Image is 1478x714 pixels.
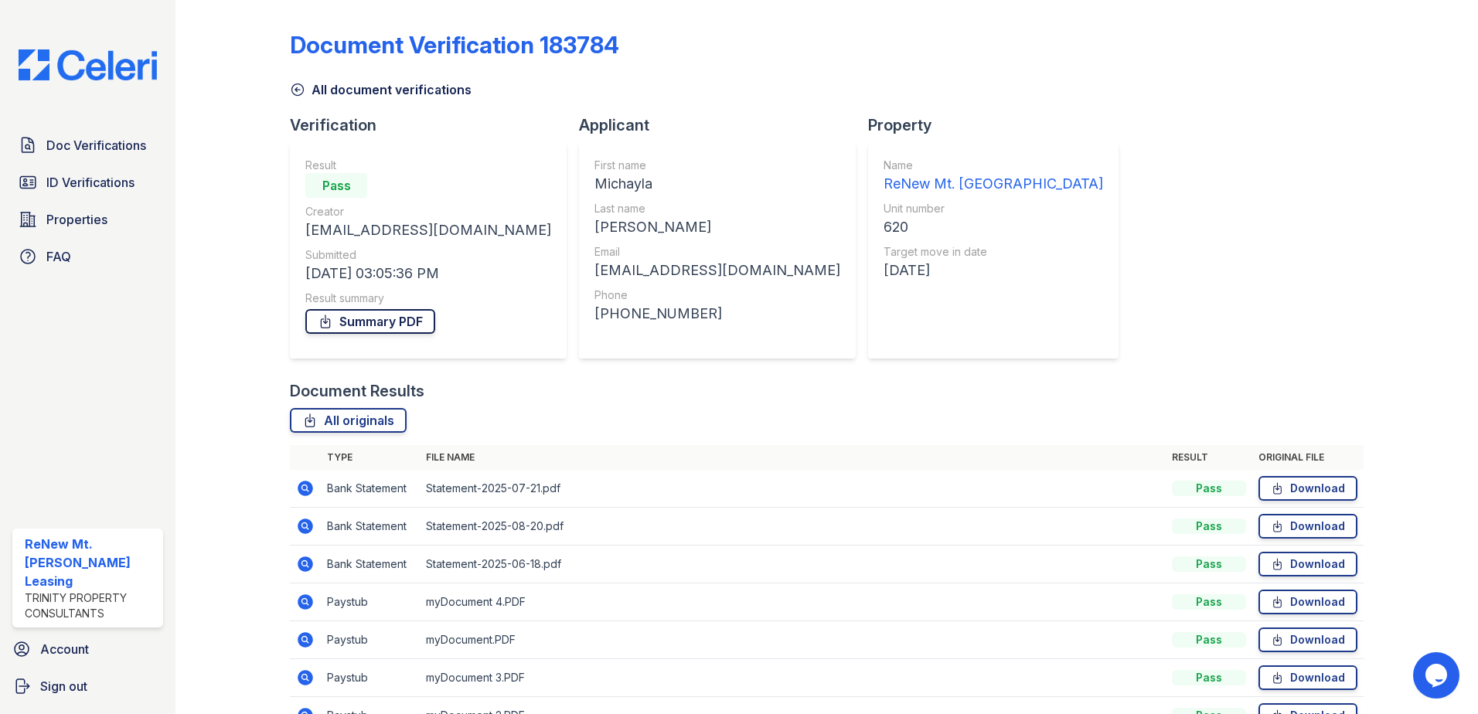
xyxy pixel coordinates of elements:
[1258,665,1357,690] a: Download
[321,445,420,470] th: Type
[46,173,135,192] span: ID Verifications
[884,201,1103,216] div: Unit number
[321,621,420,659] td: Paystub
[420,445,1166,470] th: File name
[884,173,1103,195] div: ReNew Mt. [GEOGRAPHIC_DATA]
[6,634,169,665] a: Account
[12,241,163,272] a: FAQ
[1258,514,1357,539] a: Download
[594,244,840,260] div: Email
[420,583,1166,621] td: myDocument 4.PDF
[1258,590,1357,614] a: Download
[305,247,551,263] div: Submitted
[290,408,407,433] a: All originals
[420,470,1166,508] td: Statement-2025-07-21.pdf
[25,535,157,590] div: ReNew Mt. [PERSON_NAME] Leasing
[305,309,435,334] a: Summary PDF
[321,659,420,697] td: Paystub
[1172,632,1246,648] div: Pass
[321,583,420,621] td: Paystub
[1258,627,1357,652] a: Download
[1172,518,1246,534] div: Pass
[420,508,1166,546] td: Statement-2025-08-20.pdf
[305,291,551,306] div: Result summary
[594,173,840,195] div: Michayla
[46,210,107,229] span: Properties
[1166,445,1252,470] th: Result
[321,470,420,508] td: Bank Statement
[1172,594,1246,610] div: Pass
[1172,481,1246,496] div: Pass
[1172,670,1246,685] div: Pass
[305,204,551,219] div: Creator
[25,590,157,621] div: Trinity Property Consultants
[40,640,89,658] span: Account
[884,158,1103,173] div: Name
[321,546,420,583] td: Bank Statement
[884,244,1103,260] div: Target move in date
[868,114,1131,136] div: Property
[290,31,619,59] div: Document Verification 183784
[884,260,1103,281] div: [DATE]
[290,114,579,136] div: Verification
[12,204,163,235] a: Properties
[305,219,551,241] div: [EMAIL_ADDRESS][DOMAIN_NAME]
[1172,556,1246,572] div: Pass
[12,130,163,161] a: Doc Verifications
[6,671,169,702] a: Sign out
[579,114,868,136] div: Applicant
[1258,552,1357,576] a: Download
[594,158,840,173] div: First name
[290,380,424,402] div: Document Results
[305,158,551,173] div: Result
[594,201,840,216] div: Last name
[1252,445,1364,470] th: Original file
[6,49,169,80] img: CE_Logo_Blue-a8612792a0a2168367f1c8372b55b34899dd931a85d93a1a3d3e32e68fde9ad4.png
[40,677,87,695] span: Sign out
[594,287,840,303] div: Phone
[420,621,1166,659] td: myDocument.PDF
[46,136,146,155] span: Doc Verifications
[305,173,367,198] div: Pass
[594,216,840,238] div: [PERSON_NAME]
[1413,652,1463,699] iframe: chat widget
[594,303,840,325] div: [PHONE_NUMBER]
[46,247,71,266] span: FAQ
[290,80,472,99] a: All document verifications
[884,216,1103,238] div: 620
[1258,476,1357,501] a: Download
[305,263,551,284] div: [DATE] 03:05:36 PM
[321,508,420,546] td: Bank Statement
[12,167,163,198] a: ID Verifications
[420,546,1166,583] td: Statement-2025-06-18.pdf
[594,260,840,281] div: [EMAIL_ADDRESS][DOMAIN_NAME]
[420,659,1166,697] td: myDocument 3.PDF
[884,158,1103,195] a: Name ReNew Mt. [GEOGRAPHIC_DATA]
